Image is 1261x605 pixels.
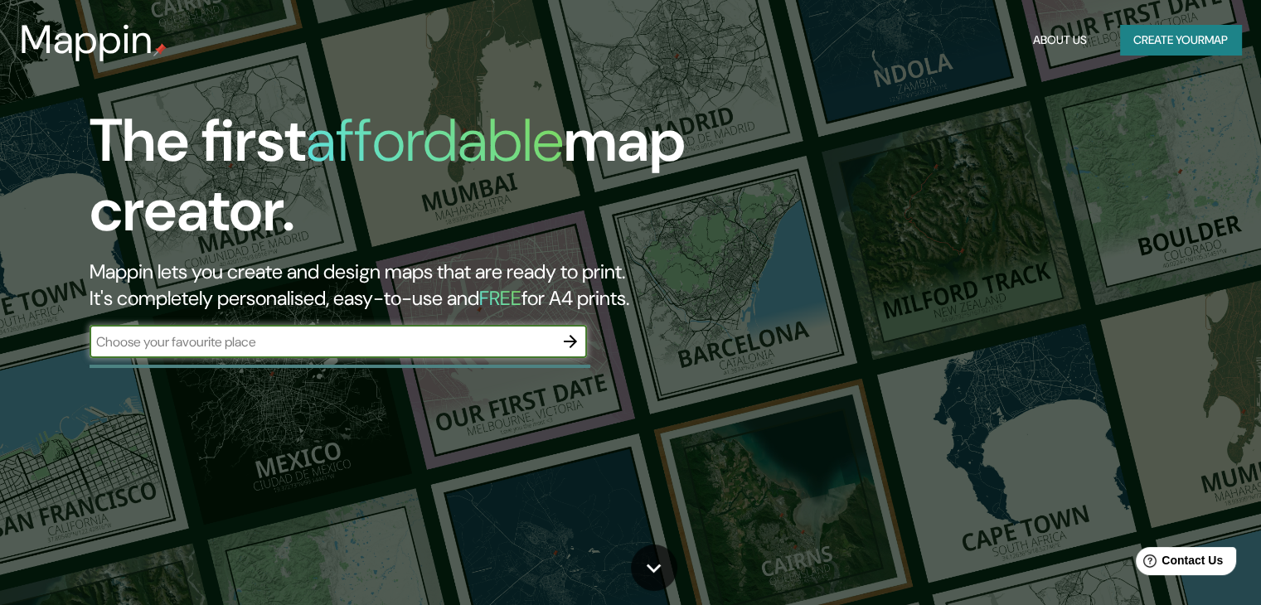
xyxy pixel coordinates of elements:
[479,285,521,311] h5: FREE
[153,43,167,56] img: mappin-pin
[20,17,153,63] h3: Mappin
[90,332,554,351] input: Choose your favourite place
[1026,25,1094,56] button: About Us
[1120,25,1241,56] button: Create yourmap
[306,102,564,179] h1: affordable
[1113,540,1243,587] iframe: Help widget launcher
[90,259,720,312] h2: Mappin lets you create and design maps that are ready to print. It's completely personalised, eas...
[90,106,720,259] h1: The first map creator.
